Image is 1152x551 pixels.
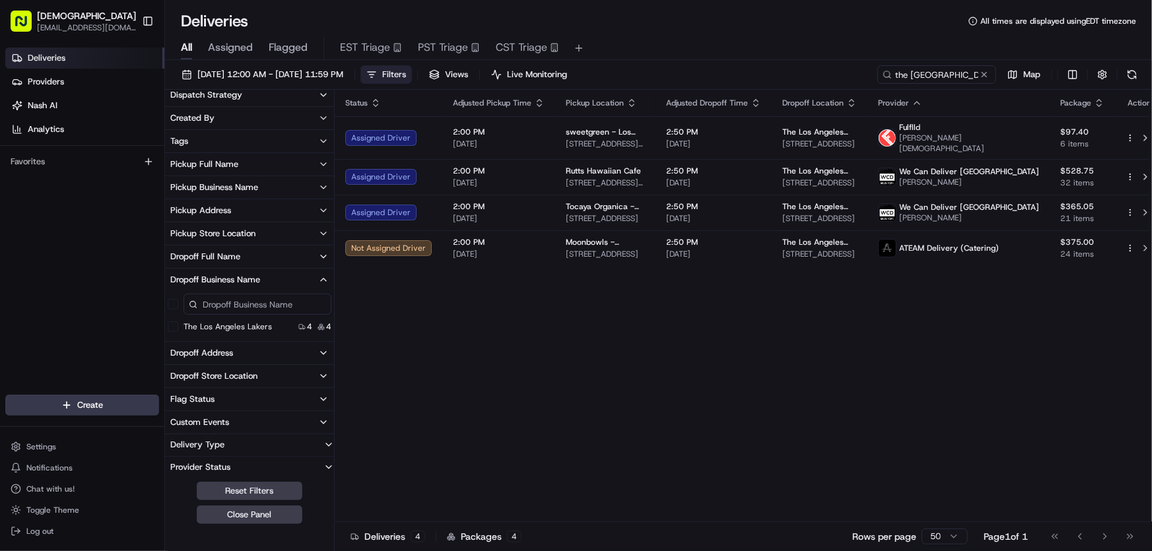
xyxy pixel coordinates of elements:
[782,139,857,149] span: [STREET_ADDRESS]
[496,40,547,55] span: CST Triage
[453,201,545,212] span: 2:00 PM
[1001,65,1046,84] button: Map
[453,178,545,188] span: [DATE]
[566,166,641,176] span: Rutts Hawaiian Cafe
[566,249,645,259] span: [STREET_ADDRESS]
[170,158,238,170] div: Pickup Full Name
[566,127,645,137] span: sweetgreen - Los Angeles Lakers
[28,123,64,135] span: Analytics
[170,228,255,240] div: Pickup Store Location
[326,321,331,332] span: 4
[566,178,645,188] span: [STREET_ADDRESS][US_STATE]
[899,166,1039,177] span: We Can Deliver [GEOGRAPHIC_DATA]
[170,416,229,428] div: Custom Events
[165,222,334,245] button: Pickup Store Location
[877,65,996,84] input: Type to search
[360,65,412,84] button: Filters
[445,69,468,81] span: Views
[26,463,73,473] span: Notifications
[165,199,334,222] button: Pickup Address
[26,191,101,205] span: Knowledge Base
[8,186,106,210] a: 📗Knowledge Base
[418,40,468,55] span: PST Triage
[165,461,236,473] div: Provider Status
[453,139,545,149] span: [DATE]
[112,193,122,203] div: 💻
[447,530,522,543] div: Packages
[566,139,645,149] span: [STREET_ADDRESS][PERSON_NAME]
[5,438,159,456] button: Settings
[666,139,761,149] span: [DATE]
[1060,201,1104,212] span: $365.05
[666,201,761,212] span: 2:50 PM
[1060,98,1091,108] span: Package
[165,365,334,387] button: Dropoff Store Location
[485,65,573,84] button: Live Monitoring
[878,98,909,108] span: Provider
[980,16,1136,26] span: All times are displayed using EDT timezone
[5,522,159,540] button: Log out
[1060,237,1104,247] span: $375.00
[852,530,916,543] p: Rows per page
[899,212,1039,223] span: [PERSON_NAME]
[165,107,334,129] button: Created By
[340,40,390,55] span: EST Triage
[165,439,230,451] div: Delivery Type
[165,84,334,106] button: Dispatch Strategy
[879,129,896,146] img: profile_Fulflld_OnFleet_Thistle_SF.png
[184,321,272,332] label: The Los Angeles Lakers
[5,95,164,116] a: Nash AI
[13,126,37,150] img: 1736555255976-a54dd68f-1ca7-489b-9aae-adbdc363a1c4
[165,245,334,268] button: Dropoff Full Name
[197,69,343,81] span: [DATE] 12:00 AM - [DATE] 11:59 PM
[507,69,567,81] span: Live Monitoring
[879,240,896,257] img: ateam_logo.png
[666,237,761,247] span: 2:50 PM
[782,127,857,137] span: The Los Angeles Lakers
[28,52,65,64] span: Deliveries
[125,191,212,205] span: API Documentation
[1060,213,1104,224] span: 21 items
[1123,65,1141,84] button: Refresh
[5,395,159,416] button: Create
[26,526,53,536] span: Log out
[5,151,159,172] div: Favorites
[566,201,645,212] span: Tocaya Organica - [GEOGRAPHIC_DATA]
[5,5,137,37] button: [DEMOGRAPHIC_DATA][EMAIL_ADDRESS][DOMAIN_NAME]
[566,213,645,224] span: [STREET_ADDRESS]
[1023,69,1040,81] span: Map
[170,135,188,147] div: Tags
[5,119,164,140] a: Analytics
[28,76,64,88] span: Providers
[782,178,857,188] span: [STREET_ADDRESS]
[879,204,896,221] img: profile_wcd-boston.png
[45,126,217,139] div: Start new chat
[666,213,761,224] span: [DATE]
[170,393,215,405] div: Flag Status
[77,399,103,411] span: Create
[507,531,522,542] div: 4
[411,531,425,542] div: 4
[782,249,857,259] span: [STREET_ADDRESS]
[170,205,231,216] div: Pickup Address
[566,237,645,247] span: Moonbowls - [GEOGRAPHIC_DATA]
[984,530,1028,543] div: Page 1 of 1
[345,98,368,108] span: Status
[208,40,253,55] span: Assigned
[1060,178,1104,188] span: 32 items
[782,213,857,224] span: [STREET_ADDRESS]
[1060,166,1104,176] span: $528.75
[453,127,545,137] span: 2:00 PM
[181,40,192,55] span: All
[423,65,474,84] button: Views
[5,459,159,477] button: Notifications
[197,482,302,500] button: Reset Filters
[453,98,531,108] span: Adjusted Pickup Time
[170,181,258,193] div: Pickup Business Name
[666,166,761,176] span: 2:50 PM
[566,98,624,108] span: Pickup Location
[184,294,331,315] input: Dropoff Business Name
[782,98,844,108] span: Dropoff Location
[453,249,545,259] span: [DATE]
[666,249,761,259] span: [DATE]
